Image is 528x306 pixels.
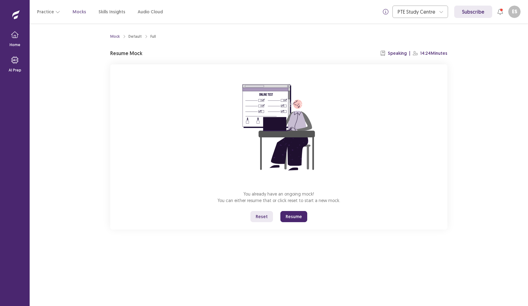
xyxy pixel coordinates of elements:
p: | [409,50,410,57]
a: Subscribe [454,6,492,18]
p: Speaking [388,50,407,57]
p: Home [10,42,20,48]
button: info [380,6,391,17]
a: Audio Cloud [138,9,163,15]
a: Mocks [73,9,86,15]
p: You already have an ongoing mock! You can either resume that or click reset to start a new mock. [218,191,340,204]
div: PTE Study Centre [398,6,436,18]
div: Full [150,34,156,39]
nav: breadcrumb [110,34,156,39]
div: Default [128,34,142,39]
a: Mock [110,34,120,39]
img: attend-mock [223,72,334,183]
p: 14:24 Minutes [420,50,447,57]
button: Reset [250,211,273,222]
p: Resume Mock [110,50,142,57]
a: Skills Insights [98,9,125,15]
button: ES [508,6,521,18]
button: Practice [37,6,60,17]
button: Resume [280,211,307,222]
p: AI Prep [9,67,21,73]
